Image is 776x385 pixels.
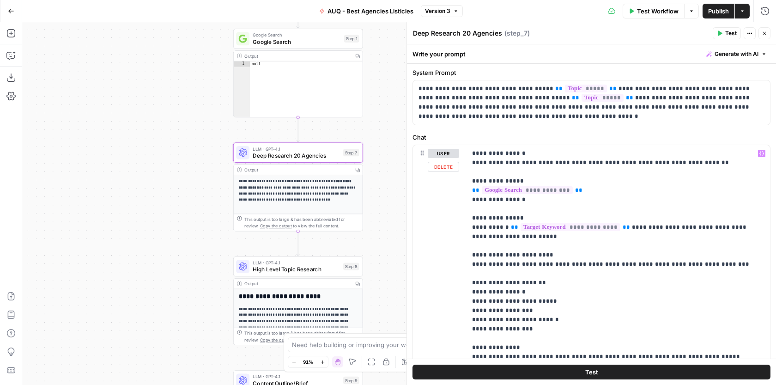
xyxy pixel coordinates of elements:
[253,31,340,38] span: Google Search
[253,37,340,46] span: Google Search
[253,373,339,380] span: LLM · GPT-4.1
[297,231,299,256] g: Edge from step_7 to step_8
[260,337,292,342] span: Copy the output
[421,5,463,17] button: Version 3
[260,223,292,228] span: Copy the output
[708,6,729,16] span: Publish
[234,61,250,67] div: 1
[725,29,737,37] span: Test
[253,259,339,266] span: LLM · GPT-4.1
[327,6,413,16] span: AUQ - Best Agencies Listicles
[343,263,359,270] div: Step 8
[344,35,359,43] div: Step 1
[703,4,734,18] button: Publish
[585,367,598,377] span: Test
[703,48,770,60] button: Generate with AI
[303,358,313,366] span: 91%
[244,280,350,287] div: Output
[715,50,758,58] span: Generate with AI
[297,4,299,28] g: Edge from start to step_1
[244,216,359,229] div: This output is too large & has been abbreviated for review. to view the full content.
[343,149,359,156] div: Step 7
[413,29,502,38] textarea: Deep Research 20 Agencies
[253,151,339,159] span: Deep Research 20 Agencies
[244,330,359,343] div: This output is too large & has been abbreviated for review. to view the full content.
[713,27,741,39] button: Test
[412,133,770,142] label: Chat
[244,53,350,59] div: Output
[412,68,770,77] label: System Prompt
[504,29,530,38] span: ( step_7 )
[428,162,459,172] button: Delete
[407,44,776,63] div: Write your prompt
[343,377,359,384] div: Step 9
[428,149,459,158] button: user
[412,365,770,379] button: Test
[314,4,419,18] button: AUQ - Best Agencies Listicles
[623,4,684,18] button: Test Workflow
[244,166,350,173] div: Output
[253,265,339,274] span: High Level Topic Research
[253,146,339,152] span: LLM · GPT-4.1
[297,117,299,142] g: Edge from step_1 to step_7
[637,6,679,16] span: Test Workflow
[425,7,450,15] span: Version 3
[233,29,363,117] div: Google SearchGoogle SearchStep 1Outputnull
